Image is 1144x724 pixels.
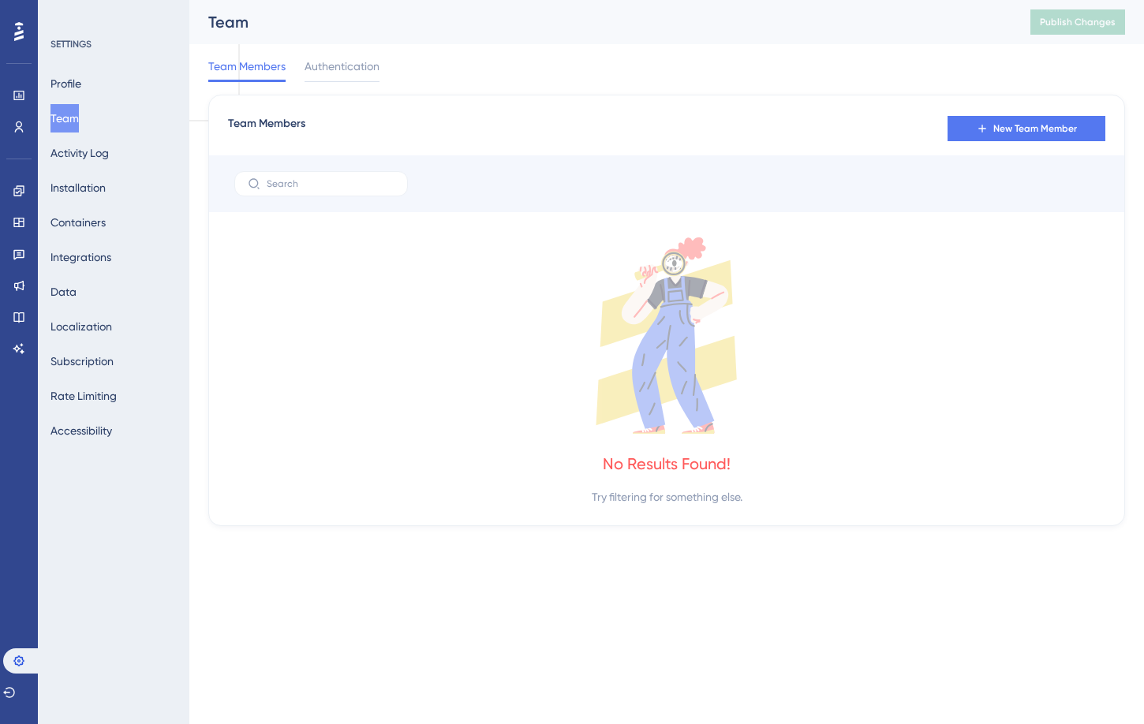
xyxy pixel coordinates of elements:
button: Publish Changes [1030,9,1125,35]
div: Team [208,11,991,33]
button: Activity Log [50,139,109,167]
span: New Team Member [993,122,1077,135]
button: Installation [50,174,106,202]
span: Authentication [305,57,379,76]
button: Integrations [50,243,111,271]
button: Subscription [50,347,114,375]
span: Team Members [228,114,305,143]
button: Accessibility [50,416,112,445]
button: Team [50,104,79,132]
button: New Team Member [948,116,1105,141]
button: Rate Limiting [50,382,117,410]
button: Data [50,278,77,306]
button: Localization [50,312,112,341]
button: Containers [50,208,106,237]
span: Publish Changes [1040,16,1116,28]
div: No Results Found! [603,453,731,475]
input: Search [267,178,394,189]
div: SETTINGS [50,38,178,50]
span: Team Members [208,57,286,76]
div: Try filtering for something else. [592,487,742,506]
button: Profile [50,69,81,98]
